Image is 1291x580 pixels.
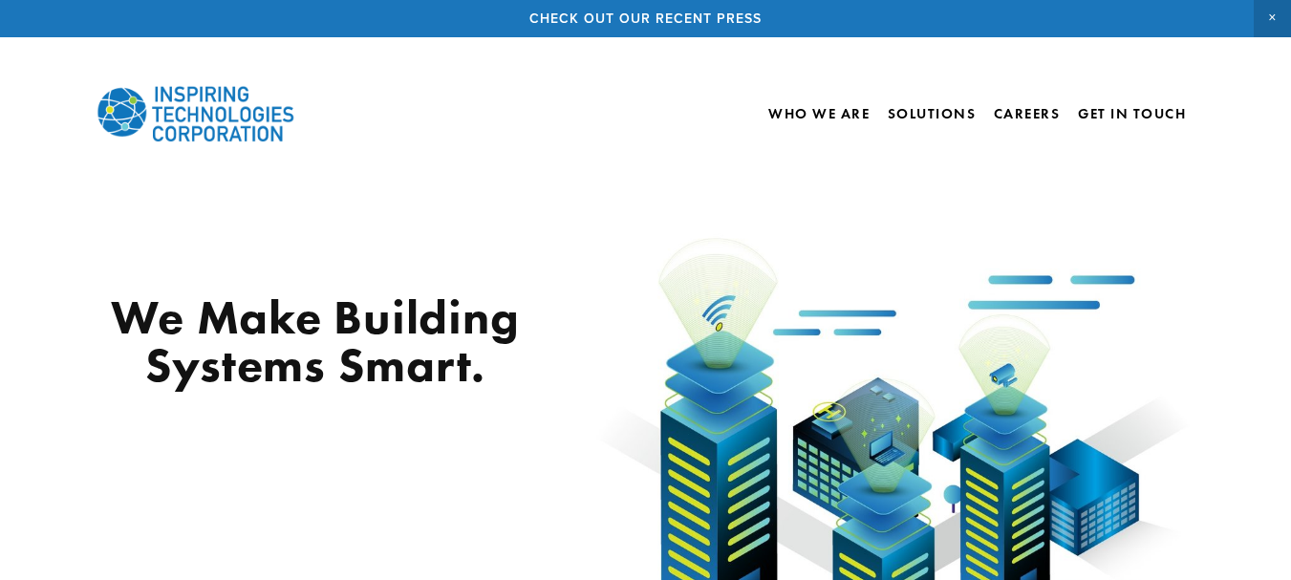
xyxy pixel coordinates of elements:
[994,97,1061,130] a: Careers
[888,105,977,122] a: Solutions
[768,97,870,130] a: Who We Are
[96,293,535,389] h1: We make Building Systems Smart.
[1078,97,1186,130] a: Get In Touch
[96,71,296,157] img: Inspiring Technologies Corp – A Building Technologies Company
